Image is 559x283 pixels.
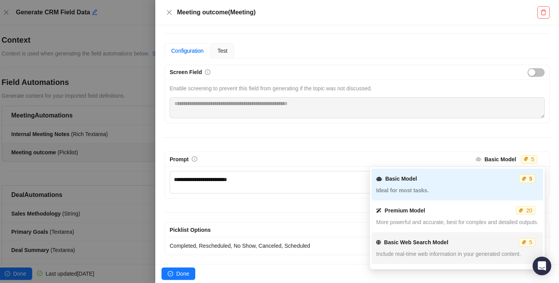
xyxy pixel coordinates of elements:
span: check-circle [168,271,173,276]
strong: Basic Model [385,176,417,182]
span: info-circle [192,156,197,162]
strong: Basic Model [484,156,516,162]
div: Open Intercom Messenger [533,257,551,275]
span: More powerful and accurate, best for complex and detailed outputs. [376,219,538,225]
span: Done [176,269,189,278]
div: 5 [528,238,534,246]
span: Screen Field [170,69,202,75]
a: info-circle [205,69,210,75]
span: Enable screening to prevent this field from generating if the topic was not discussed. [170,85,372,91]
div: Configuration [171,47,203,55]
span: Ideal for most tasks. [376,187,429,193]
span: delete [540,9,547,16]
strong: Basic Web Search Model [384,239,448,245]
span: close [166,9,172,16]
span: Completed, Rescheduled, No Show, Canceled, Scheduled [170,243,310,249]
button: Done [161,267,195,280]
a: info-circle [192,156,197,162]
div: Picklist Options [170,226,490,234]
h5: Meeting outcome ( Meeting ) [177,8,537,17]
span: Test [217,48,227,54]
button: Close [165,8,174,17]
span: Include real-time web information in your generated content. [376,251,521,257]
div: 20 [524,207,534,214]
span: Prompt [170,156,189,162]
strong: Premium Model [385,207,425,214]
div: 5 [528,175,534,183]
div: 5 [529,155,536,163]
